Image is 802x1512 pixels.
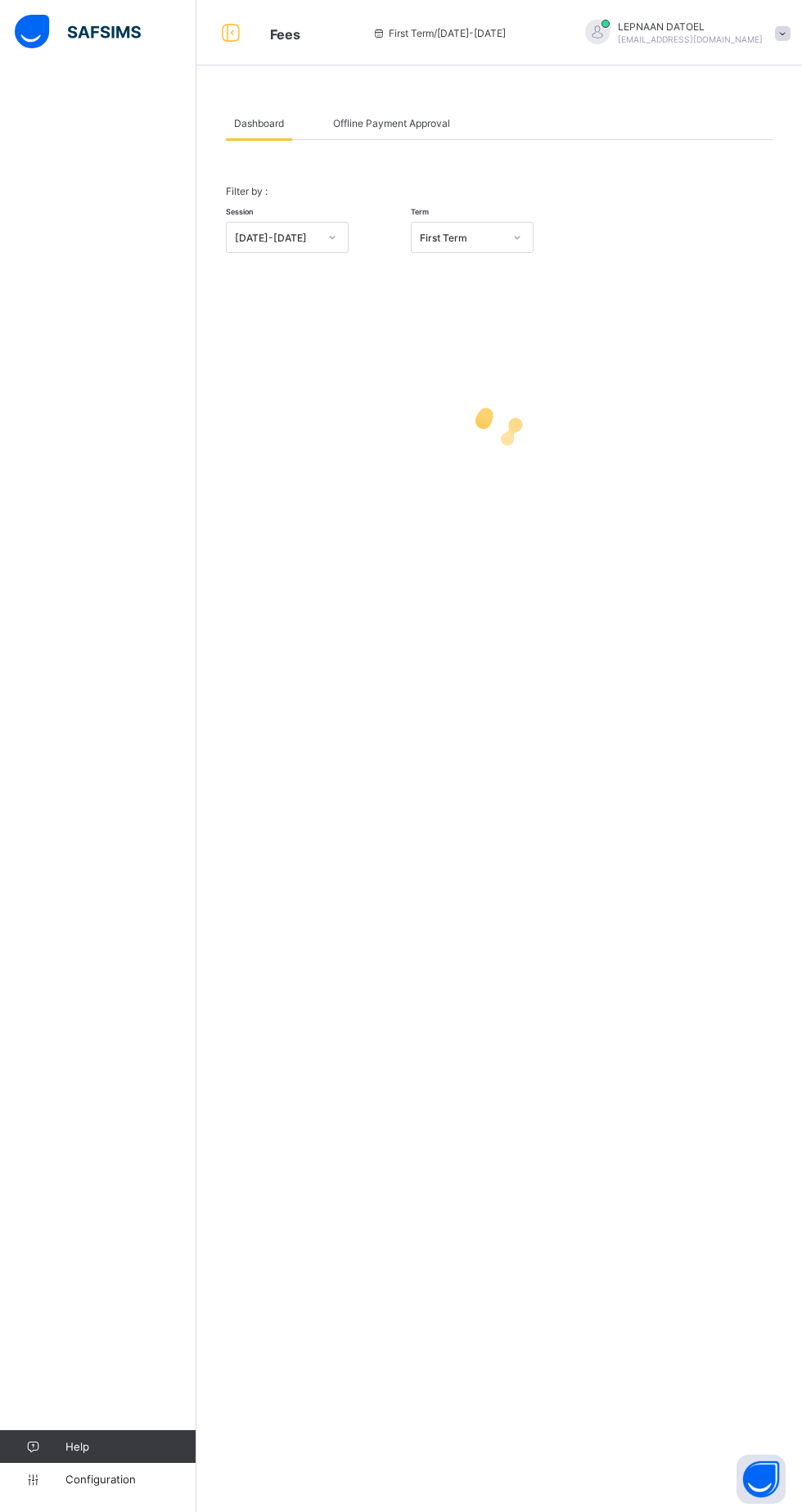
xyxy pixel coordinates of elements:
button: Open asap [737,1455,786,1504]
span: LEPNAAN DATOEL [618,20,763,33]
span: session/term information [372,27,506,39]
div: LEPNAANDATOEL [569,20,798,47]
img: safsims [15,15,141,49]
span: Dashboard [234,117,284,129]
span: Session [226,207,253,216]
div: First Term [420,232,503,244]
span: Configuration [65,1473,196,1486]
span: Term [411,207,429,216]
span: Help [65,1440,196,1453]
div: [DATE]-[DATE] [235,232,318,244]
span: Fees [270,26,300,43]
span: Filter by : [226,185,268,197]
span: Offline Payment Approval [333,117,450,129]
span: [EMAIL_ADDRESS][DOMAIN_NAME] [618,34,763,44]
